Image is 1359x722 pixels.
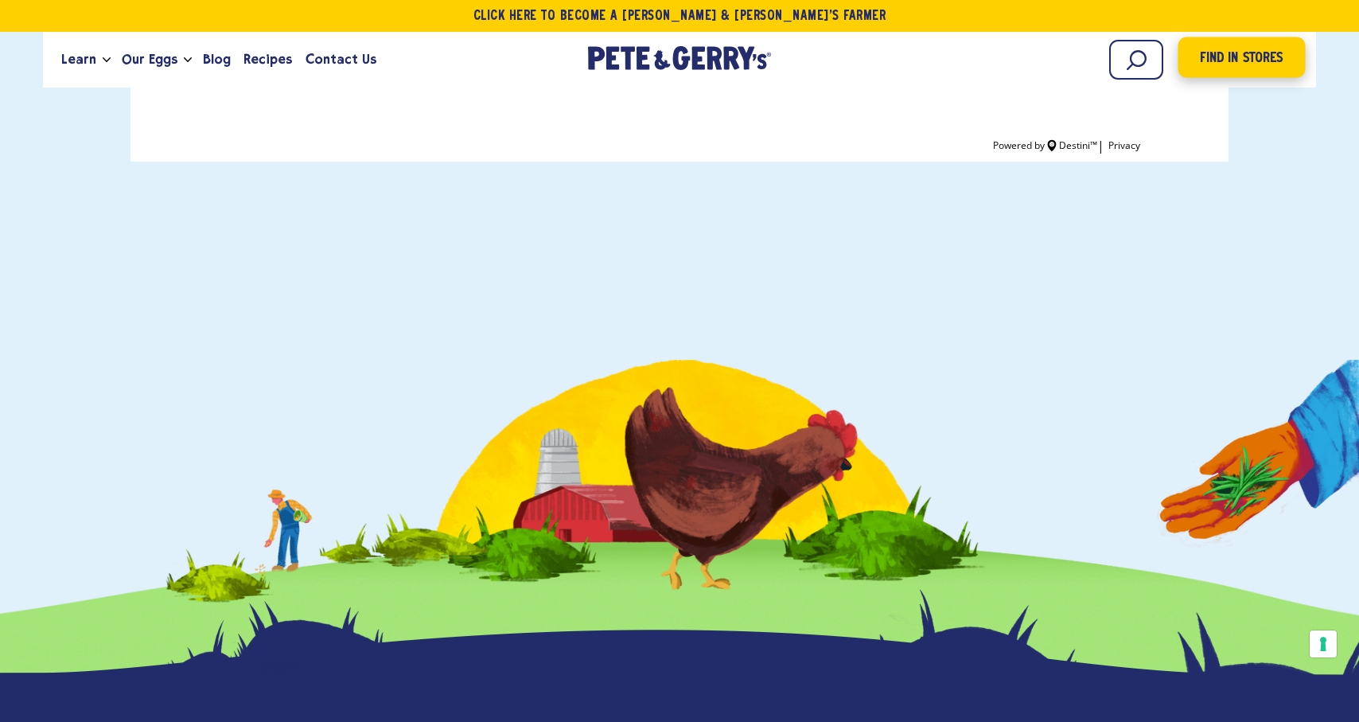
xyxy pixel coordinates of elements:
span: Recipes [243,49,292,69]
a: Contact Us [299,38,383,81]
a: Blog [197,38,237,81]
span: Find in Stores [1200,48,1283,69]
span: Learn [61,49,96,69]
span: Contact Us [306,49,376,69]
button: Your consent preferences for tracking technologies [1310,630,1337,658]
a: Recipes [237,38,298,81]
a: Learn [55,38,103,81]
a: Find in Stores [1178,37,1305,78]
span: Our Eggs [122,49,177,69]
span: Blog [203,49,231,69]
a: Our Eggs [115,38,184,81]
input: Search [1109,40,1163,80]
button: Open the dropdown menu for Learn [103,57,111,63]
button: Open the dropdown menu for Our Eggs [184,57,192,63]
